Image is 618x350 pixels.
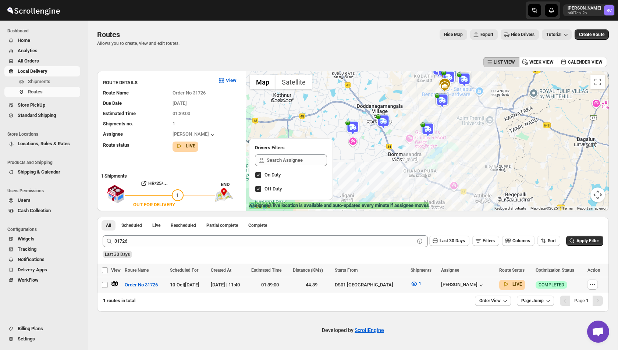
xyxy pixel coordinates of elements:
[411,268,431,273] span: Shipments
[173,90,206,96] span: Order No 31726
[18,113,56,118] span: Standard Shipping
[6,1,61,19] img: ScrollEngine
[133,201,175,208] div: OUT FOR DELIVERY
[18,336,35,342] span: Settings
[249,202,429,209] label: Assignee's live location is available and auto-updates every minute if assignee moves
[18,326,43,331] span: Billing Plans
[97,40,180,46] p: Allows you to create, view and edit routes.
[7,188,83,194] span: Users Permissions
[125,268,149,273] span: Route Name
[102,220,116,231] button: All routes
[18,267,47,272] span: Delivery Apps
[120,279,162,291] button: Order No 31726
[429,236,469,246] button: Last 30 Days
[4,46,80,56] button: Analytics
[335,268,358,273] span: Starts From
[103,79,212,86] h3: ROUTE DETAILS
[18,68,47,74] span: Local Delivery
[587,268,600,273] span: Action
[539,282,564,288] span: COMPLETED
[206,222,238,228] span: Partial complete
[276,75,312,89] button: Show satellite imagery
[483,238,495,243] span: Filters
[103,100,122,106] span: Due Date
[4,56,80,66] button: All Orders
[293,281,330,289] div: 44.39
[563,4,615,16] button: User menu
[18,141,70,146] span: Locations, Rules & Rates
[106,222,111,228] span: All
[512,282,522,287] b: LIVE
[548,238,556,243] span: Sort
[4,76,80,87] button: Shipments
[18,236,35,242] span: Widgets
[264,186,282,192] span: Off Duty
[28,79,50,84] span: Shipments
[103,121,133,126] span: Shipments no.
[574,298,589,303] span: Page
[7,226,83,232] span: Configurations
[173,111,190,116] span: 01:39:00
[537,236,560,246] button: Sort
[4,254,80,265] button: Notifications
[175,142,195,150] button: LIVE
[226,78,237,83] b: View
[502,236,534,246] button: Columns
[546,32,561,37] span: Tutorial
[441,268,459,273] span: Assignee
[604,5,614,15] span: Rahul Chopra
[566,236,603,246] button: Apply Filter
[18,246,36,252] span: Tracking
[355,327,384,333] a: ScrollEngine
[267,154,327,166] input: Search Assignee
[4,139,80,149] button: Locations, Rules & Rates
[494,59,515,65] span: LIST VIEW
[511,32,534,37] span: Hide Drivers
[4,244,80,254] button: Tracking
[440,238,465,243] span: Last 30 Days
[590,75,605,89] button: Toggle fullscreen view
[215,188,233,202] img: trip_end.png
[251,281,288,289] div: 01:39:00
[173,131,216,139] button: [PERSON_NAME]
[4,206,80,216] button: Cash Collection
[18,257,45,262] span: Notifications
[152,222,160,228] span: Live
[18,102,45,108] span: Store PickUp
[121,222,142,228] span: Scheduled
[406,278,426,290] button: 1
[479,298,501,304] span: Order View
[18,58,39,64] span: All Orders
[103,298,135,303] span: 1 routes in total
[211,268,231,273] span: Created At
[255,144,327,151] h2: Drivers Filters
[441,282,485,289] button: [PERSON_NAME]
[221,181,242,188] div: END
[4,167,80,177] button: Shipping & Calendar
[105,252,130,257] span: Last 30 Days
[4,87,80,97] button: Routes
[176,192,179,198] span: 1
[501,29,539,40] button: Hide Drivers
[483,57,519,67] button: LIST VIEW
[536,268,574,273] span: Optimization Status
[542,29,572,40] button: Tutorial
[560,296,603,306] nav: Pagination
[494,206,526,211] button: Keyboard shortcuts
[28,89,43,94] span: Routes
[7,131,83,137] span: Store Locations
[575,29,609,40] button: Create Route
[148,181,168,186] b: HR/25/...
[106,180,125,208] img: shop.svg
[264,172,281,178] span: On Duty
[213,75,241,86] button: View
[103,111,136,116] span: Estimated Time
[4,195,80,206] button: Users
[440,29,467,40] button: Map action label
[211,281,247,289] div: [DATE] | 11:40
[7,160,83,165] span: Products and Shipping
[18,197,31,203] span: Users
[502,281,522,288] button: LIVE
[171,222,196,228] span: Rescheduled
